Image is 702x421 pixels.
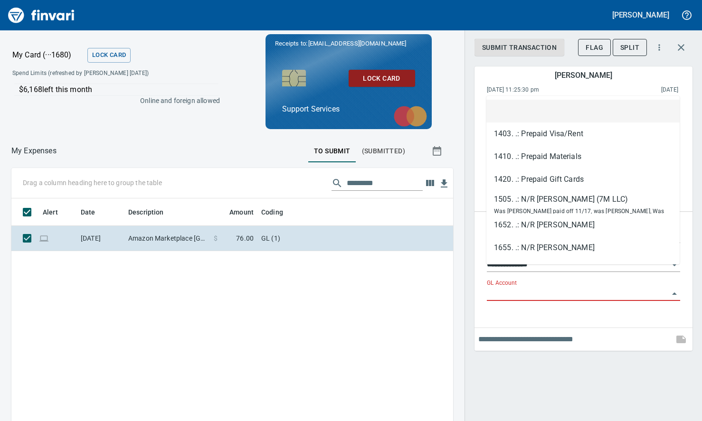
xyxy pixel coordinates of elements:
button: Choose columns to display [423,176,437,190]
button: [PERSON_NAME] [610,8,672,22]
span: To Submit [314,145,351,157]
p: $6,168 left this month [19,84,218,95]
li: 1420. .: Prepaid Gift Cards [486,168,680,191]
span: $ [214,234,218,243]
button: Lock Card [349,70,415,87]
p: My Card (···1680) [12,49,84,61]
button: Close transaction [670,36,693,59]
span: Online transaction [39,235,49,241]
span: Was [PERSON_NAME] paid off 11/17, was [PERSON_NAME], Was [PERSON_NAME] paid off 07/24 [494,208,664,226]
li: 1660. .: N/[PERSON_NAME] [486,259,680,282]
span: (Submitted) [362,145,405,157]
span: Lock Card [92,50,126,61]
h5: [PERSON_NAME] [555,70,612,80]
p: Support Services [282,103,415,115]
span: Date [81,206,95,218]
span: This records your note into the expense [670,328,693,351]
span: Amount [229,206,254,218]
td: GL (1) [257,226,495,251]
span: Coding [261,206,295,218]
img: mastercard.svg [389,101,432,131]
span: Lock Card [356,73,408,84]
button: Close [668,287,681,300]
span: Alert [43,206,70,218]
li: 1652. .: N/R [PERSON_NAME] [486,214,680,236]
li: 1410. .: Prepaid Materials [486,145,680,168]
span: Alert [43,206,58,218]
span: Split [620,42,639,54]
h5: [PERSON_NAME] [612,10,669,20]
button: Lock Card [87,48,131,63]
p: Online and foreign allowed [5,96,220,105]
button: Flag [578,39,611,56]
span: Flag [586,42,603,54]
button: More [649,37,670,58]
button: Submit Transaction [474,39,564,56]
button: Split [613,39,647,56]
li: 1655. .: N/R [PERSON_NAME] [486,236,680,259]
td: Amazon Marketplace [GEOGRAPHIC_DATA] [GEOGRAPHIC_DATA] [124,226,210,251]
label: GL Account [487,280,517,286]
span: [EMAIL_ADDRESS][DOMAIN_NAME] [307,39,407,48]
span: Description [128,206,176,218]
span: Date [81,206,108,218]
div: 1505. .: N/R [PERSON_NAME] (7M LLC) [494,194,672,205]
p: My Expenses [11,145,57,157]
li: 1403. .: Prepaid Visa/Rent [486,122,680,145]
span: Coding [261,206,283,218]
span: [DATE] 11:25:30 pm [487,85,600,95]
button: Download Table [437,177,451,191]
p: Drag a column heading here to group the table [23,178,162,187]
span: Spend Limits (refreshed by [PERSON_NAME] [DATE]) [12,69,183,78]
span: Description [128,206,164,218]
nav: breadcrumb [11,145,57,157]
span: Submit Transaction [482,42,557,54]
td: [DATE] [77,226,124,251]
p: Receipts to: [275,39,422,48]
span: This charge was settled by the merchant and appears on the 2025/09/13 statement. [600,85,678,95]
span: Amount [217,206,254,218]
img: Finvari [6,4,77,27]
span: 76.00 [236,234,254,243]
button: Show transactions within a particular date range [423,140,453,162]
